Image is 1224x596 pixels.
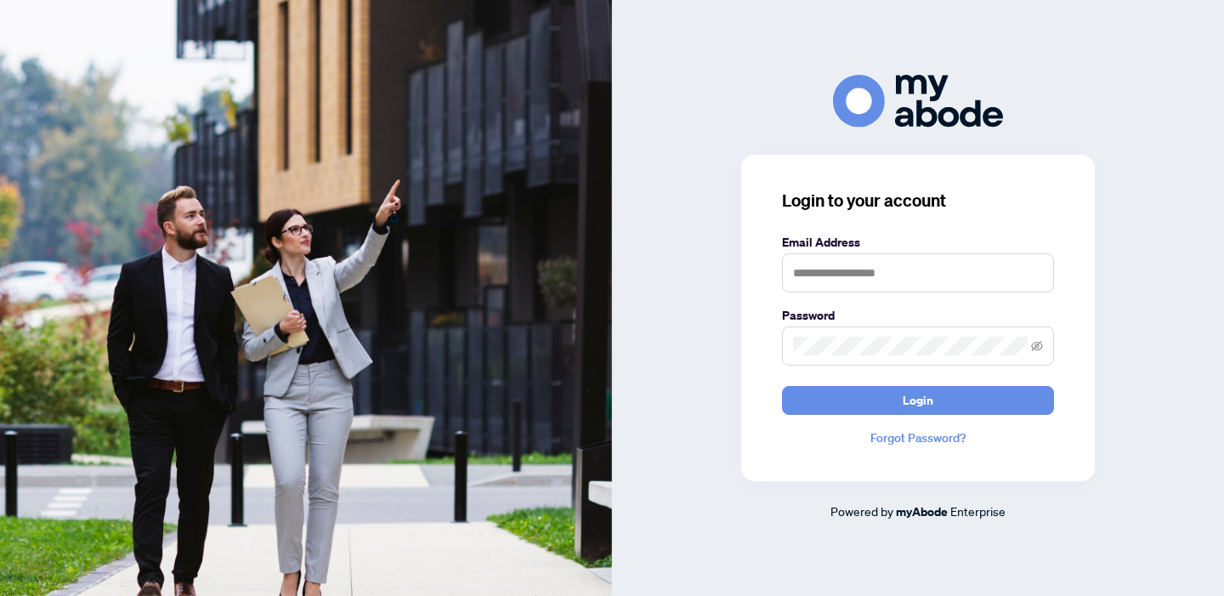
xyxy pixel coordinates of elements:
[782,233,1054,252] label: Email Address
[950,503,1006,519] span: Enterprise
[782,429,1054,447] a: Forgot Password?
[896,502,948,521] a: myAbode
[903,387,933,414] span: Login
[833,75,1003,127] img: ma-logo
[782,386,1054,415] button: Login
[782,189,1054,213] h3: Login to your account
[782,306,1054,325] label: Password
[830,503,893,519] span: Powered by
[1031,340,1043,352] span: eye-invisible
